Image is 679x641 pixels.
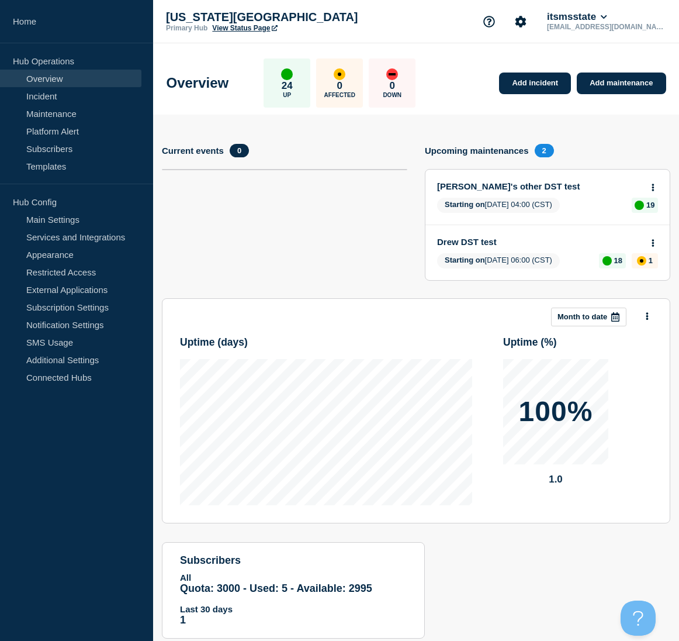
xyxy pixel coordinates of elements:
[637,256,646,266] div: affected
[445,200,485,209] span: Starting on
[646,201,654,209] p: 19
[557,312,607,321] p: Month to date
[602,256,612,266] div: up
[230,144,249,157] span: 0
[621,601,656,636] iframe: Help Scout Beacon - Open
[180,336,248,349] h3: Uptime ( days )
[180,573,407,583] p: All
[545,23,666,31] p: [EMAIL_ADDRESS][DOMAIN_NAME]
[477,9,501,34] button: Support
[503,474,608,485] p: 1.0
[437,237,642,247] a: Drew DST test
[162,146,224,156] h4: Current events
[386,68,398,80] div: down
[545,11,609,23] button: itsmsstate
[503,336,557,349] h3: Uptime ( % )
[425,146,529,156] h4: Upcoming maintenances
[437,198,560,213] span: [DATE] 04:00 (CST)
[383,92,401,98] p: Down
[282,80,293,92] p: 24
[166,11,400,24] p: [US_STATE][GEOGRAPHIC_DATA]
[445,256,485,264] span: Starting on
[180,554,407,567] h4: subscribers
[180,604,407,614] p: Last 30 days
[390,80,395,92] p: 0
[635,201,644,210] div: up
[649,256,653,265] p: 1
[437,253,560,268] span: [DATE] 06:00 (CST)
[281,68,293,80] div: up
[551,308,626,326] button: Month to date
[166,24,207,32] p: Primary Hub
[508,9,533,34] button: Account settings
[334,68,345,80] div: affected
[180,583,372,594] span: Quota: 3000 - Used: 5 - Available: 2995
[324,92,355,98] p: Affected
[283,92,291,98] p: Up
[437,181,642,191] a: [PERSON_NAME]'s other DST test
[180,614,407,626] p: 1
[499,73,571,94] a: Add incident
[337,80,342,92] p: 0
[577,73,666,94] a: Add maintenance
[167,75,229,91] h1: Overview
[614,256,622,265] p: 18
[535,144,554,157] span: 2
[212,24,277,32] a: View Status Page
[519,398,593,426] p: 100%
